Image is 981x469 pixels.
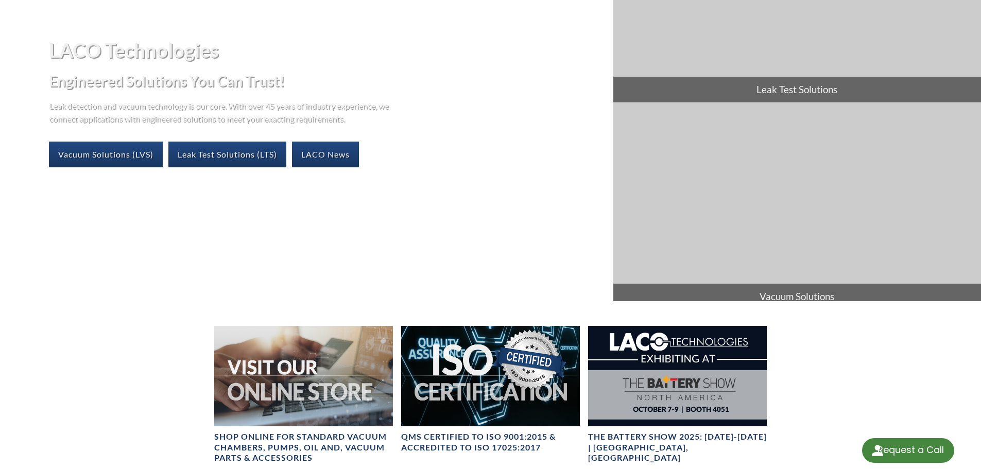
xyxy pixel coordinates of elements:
[292,142,359,167] a: LACO News
[49,99,394,125] p: Leak detection and vacuum technology is our core. With over 45 years of industry experience, we c...
[613,103,981,309] a: Vacuum Solutions
[401,326,580,453] a: ISO Certification headerQMS CERTIFIED to ISO 9001:2015 & Accredited to ISO 17025:2017
[613,77,981,102] span: Leak Test Solutions
[588,431,767,463] h4: The Battery Show 2025: [DATE]-[DATE] | [GEOGRAPHIC_DATA], [GEOGRAPHIC_DATA]
[168,142,286,167] a: Leak Test Solutions (LTS)
[49,38,605,63] h1: LACO Technologies
[862,438,954,463] div: Request a Call
[49,72,605,91] h2: Engineered Solutions You Can Trust!
[877,438,944,462] div: Request a Call
[214,431,393,463] h4: SHOP ONLINE FOR STANDARD VACUUM CHAMBERS, PUMPS, OIL AND, VACUUM PARTS & ACCESSORIES
[214,326,393,464] a: Visit Our Online Store headerSHOP ONLINE FOR STANDARD VACUUM CHAMBERS, PUMPS, OIL AND, VACUUM PAR...
[401,431,580,453] h4: QMS CERTIFIED to ISO 9001:2015 & Accredited to ISO 17025:2017
[613,284,981,309] span: Vacuum Solutions
[588,326,767,464] a: The Battery Show 2025: Oct 7-9 | Detroit, MIThe Battery Show 2025: [DATE]-[DATE] | [GEOGRAPHIC_DA...
[869,442,886,459] img: round button
[49,142,163,167] a: Vacuum Solutions (LVS)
